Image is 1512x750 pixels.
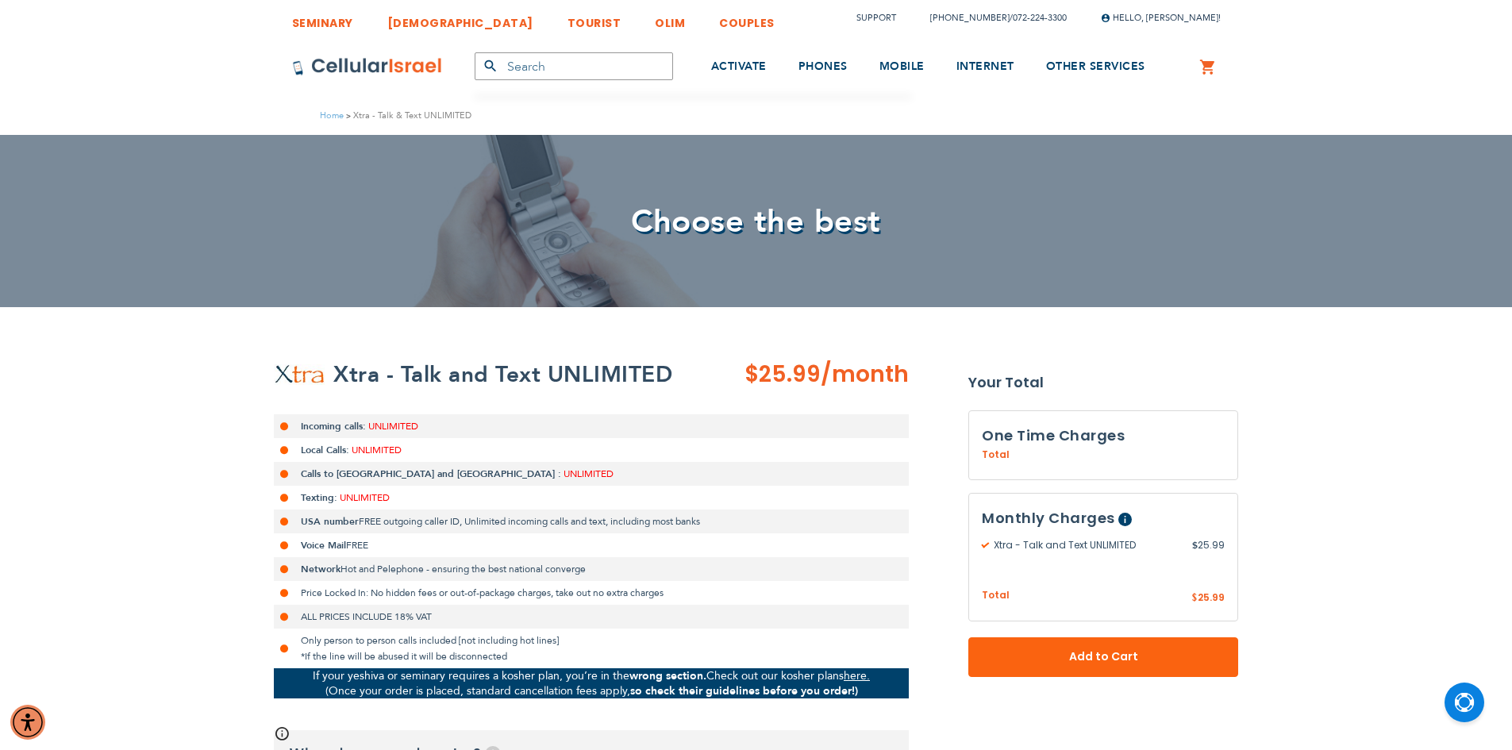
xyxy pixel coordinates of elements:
[930,12,1010,24] a: [PHONE_NUMBER]
[631,200,881,244] span: Choose the best
[1198,590,1225,604] span: 25.99
[914,6,1067,29] li: /
[301,563,340,575] strong: Network
[711,37,767,97] a: ACTIVATE
[340,563,586,575] span: Hot and Pelephone - ensuring the best national converge
[301,467,561,480] strong: Calls to [GEOGRAPHIC_DATA] and [GEOGRAPHIC_DATA] :
[292,57,443,76] img: Cellular Israel Logo
[301,444,349,456] strong: Local Calls:
[274,364,325,385] img: Xtra - Talk & Text UNLIMITED
[567,4,621,33] a: TOURIST
[711,59,767,74] span: ACTIVATE
[1191,591,1198,606] span: $
[1101,12,1221,24] span: Hello, [PERSON_NAME]!
[1192,538,1198,552] span: $
[274,668,909,698] p: If your yeshiva or seminary requires a kosher plan, you’re in the Check out our kosher plans (Onc...
[274,629,909,668] li: Only person to person calls included [not including hot lines] *If the line will be abused it wil...
[359,515,700,528] span: FREE outgoing caller ID, Unlimited incoming calls and text, including most banks
[475,52,673,80] input: Search
[844,668,870,683] a: here.
[879,37,925,97] a: MOBILE
[982,538,1192,552] span: Xtra - Talk and Text UNLIMITED
[982,424,1225,448] h3: One Time Charges
[301,491,337,504] strong: Texting:
[798,37,848,97] a: PHONES
[879,59,925,74] span: MOBILE
[352,444,402,456] span: UNLIMITED
[301,539,346,552] strong: Voice Mail
[344,108,471,123] li: Xtra - Talk & Text UNLIMITED
[346,539,368,552] span: FREE
[320,110,344,121] a: Home
[1046,37,1145,97] a: OTHER SERVICES
[1046,59,1145,74] span: OTHER SERVICES
[1013,12,1067,24] a: 072-224-3300
[10,705,45,740] div: Accessibility Menu
[655,4,685,33] a: OLIM
[564,467,614,480] span: UNLIMITED
[340,491,390,504] span: UNLIMITED
[387,4,533,33] a: [DEMOGRAPHIC_DATA]
[744,359,821,390] span: $25.99
[301,515,359,528] strong: USA number
[956,37,1014,97] a: INTERNET
[274,605,909,629] li: ALL PRICES INCLUDE 18% VAT
[1118,513,1132,526] span: Help
[798,59,848,74] span: PHONES
[301,420,366,433] strong: Incoming calls:
[982,448,1010,462] span: Total
[274,581,909,605] li: Price Locked In: No hidden fees or out-of-package charges, take out no extra charges
[968,637,1238,677] button: Add to Cart
[333,359,672,390] h2: Xtra - Talk and Text UNLIMITED
[968,371,1238,394] strong: Your Total
[982,588,1010,603] span: Total
[856,12,896,24] a: Support
[630,683,858,698] strong: so check their guidelines before you order!)
[821,359,909,390] span: /month
[368,420,418,433] span: UNLIMITED
[1192,538,1225,552] span: 25.99
[956,59,1014,74] span: INTERNET
[292,4,353,33] a: SEMINARY
[982,508,1115,528] span: Monthly Charges
[1021,648,1186,665] span: Add to Cart
[719,4,775,33] a: COUPLES
[629,668,706,683] strong: wrong section.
